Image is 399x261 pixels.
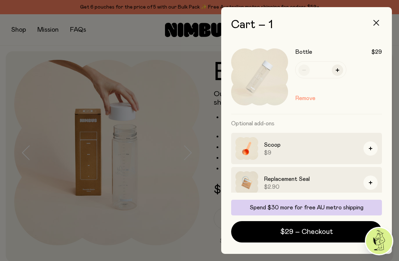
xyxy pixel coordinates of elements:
[371,48,382,56] span: $29
[264,141,358,149] h3: Scoop
[366,228,392,254] img: agent
[295,48,312,56] h3: Bottle
[264,175,358,183] h3: Replacement Seal
[280,227,333,237] span: $29 – Checkout
[235,204,378,211] p: Spend $30 more for free AU metro shipping
[231,114,382,133] h3: Optional add-ons
[231,221,382,242] button: $29 – Checkout
[231,19,382,31] h2: Cart – 1
[264,183,358,190] span: $2.90
[264,149,358,156] span: $9
[295,94,315,103] button: Remove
